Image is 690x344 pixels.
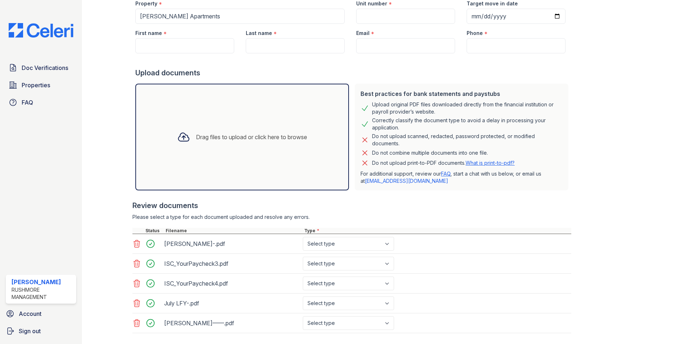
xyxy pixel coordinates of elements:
[467,30,483,37] label: Phone
[246,30,272,37] label: Last name
[19,309,42,318] span: Account
[6,78,76,92] a: Properties
[361,170,563,185] p: For additional support, review our , start a chat with us below, or email us at
[3,306,79,321] a: Account
[6,95,76,110] a: FAQ
[466,160,515,166] a: What is print-to-pdf?
[164,297,300,309] div: July LFY-.pdf
[164,258,300,269] div: ISC_YourPaycheck3.pdf
[132,200,571,211] div: Review documents
[135,30,162,37] label: First name
[6,61,76,75] a: Doc Verifications
[132,213,571,221] div: Please select a type for each document uploaded and resolve any errors.
[164,317,300,329] div: [PERSON_NAME]——.pdf
[144,228,164,234] div: Status
[12,286,73,301] div: Rushmore Management
[22,63,68,72] span: Doc Verifications
[441,171,450,177] a: FAQ
[12,278,73,286] div: [PERSON_NAME]
[3,324,79,338] a: Sign out
[22,98,33,107] span: FAQ
[164,278,300,289] div: ISC_YourPaycheck4.pdf
[19,327,41,335] span: Sign out
[372,117,563,131] div: Correctly classify the document type to avoid a delay in processing your application.
[22,81,50,89] span: Properties
[356,30,370,37] label: Email
[365,178,448,184] a: [EMAIL_ADDRESS][DOMAIN_NAME]
[196,133,307,141] div: Drag files to upload or click here to browse
[303,228,571,234] div: Type
[135,68,571,78] div: Upload documents
[361,89,563,98] div: Best practices for bank statements and paystubs
[372,149,488,157] div: Do not combine multiple documents into one file.
[164,238,300,250] div: [PERSON_NAME]-.pdf
[164,228,303,234] div: Filename
[3,23,79,38] img: CE_Logo_Blue-a8612792a0a2168367f1c8372b55b34899dd931a85d93a1a3d3e32e68fde9ad4.png
[372,159,515,167] p: Do not upload print-to-PDF documents.
[372,133,563,147] div: Do not upload scanned, redacted, password protected, or modified documents.
[372,101,563,115] div: Upload original PDF files downloaded directly from the financial institution or payroll provider’...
